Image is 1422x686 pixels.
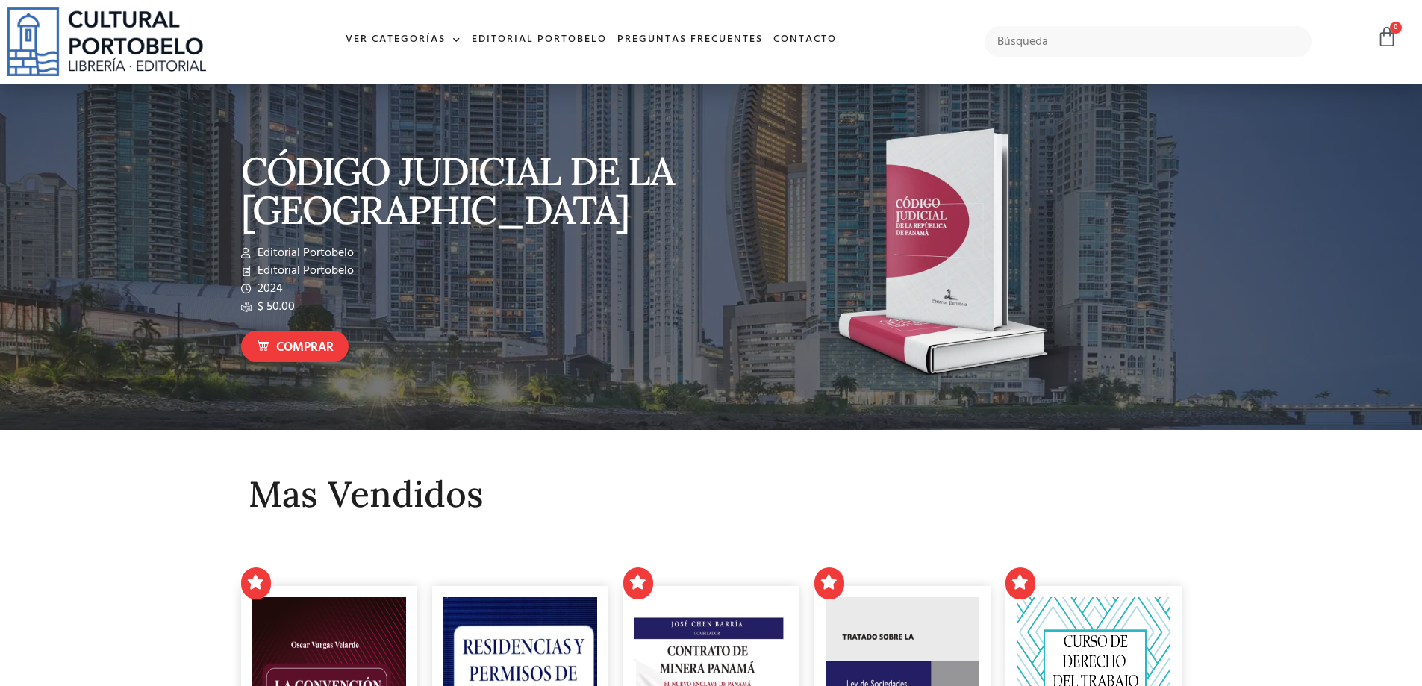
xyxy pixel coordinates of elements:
[768,24,842,56] a: Contacto
[254,262,354,280] span: Editorial Portobelo
[1390,22,1402,34] span: 0
[254,244,354,262] span: Editorial Portobelo
[241,152,704,229] p: CÓDIGO JUDICIAL DE LA [GEOGRAPHIC_DATA]
[241,331,349,363] a: Comprar
[985,26,1312,57] input: Búsqueda
[254,298,295,316] span: $ 50.00
[249,475,1174,514] h2: Mas Vendidos
[276,338,334,358] span: Comprar
[254,280,283,298] span: 2024
[340,24,467,56] a: Ver Categorías
[612,24,768,56] a: Preguntas frecuentes
[1376,26,1397,48] a: 0
[467,24,612,56] a: Editorial Portobelo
